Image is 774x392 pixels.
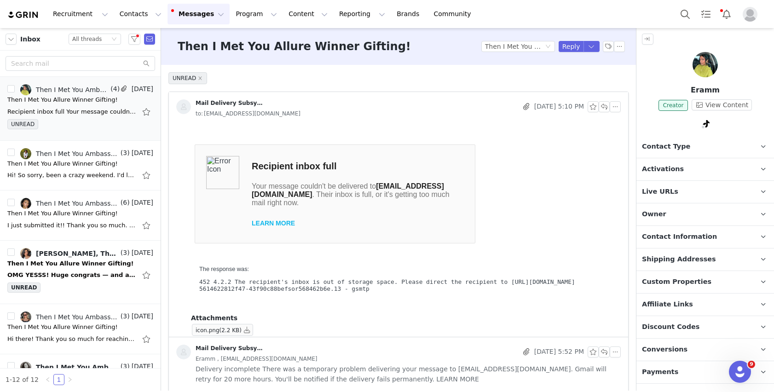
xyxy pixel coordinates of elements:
[67,377,73,382] i: icon: right
[7,282,40,293] span: UNREAD
[64,374,75,385] li: Next Page
[176,99,191,114] img: placeholder-contacts.jpeg
[196,345,265,352] div: Mail Delivery Subsystem
[198,76,202,81] i: icon: close
[283,4,333,24] button: Content
[658,100,688,111] span: Creator
[230,4,283,24] button: Program
[729,361,751,383] iframe: Intercom live chat
[36,150,119,157] div: Then I Met You Ambassador Program, [PERSON_NAME]
[114,4,167,24] button: Contacts
[7,209,118,218] div: Then I Met You Allure Winner Gifting!
[642,277,711,287] span: Custom Properties
[7,323,118,332] div: Then I Met You Allure Winner Gifting!
[642,345,687,355] span: Conversions
[642,300,693,310] span: Affiliate Links
[45,377,51,382] i: icon: left
[534,346,584,357] span: [DATE] 5:52 PM
[176,345,191,359] img: placeholder-contacts.jpeg
[642,322,699,332] span: Discount Codes
[176,99,265,114] a: Mail Delivery Subsystem
[36,86,109,93] div: Then I Met You Ambassador Program, Eramm, Mail Delivery Subsystem
[20,35,40,44] span: Inbox
[176,345,265,359] a: Mail Delivery Subsystem
[169,337,628,392] div: Mail Delivery Subsystem [DATE] 5:52 PMEramm , [EMAIL_ADDRESS][DOMAIN_NAME] Delivery incomplete Th...
[7,11,40,19] img: grin logo
[60,47,272,81] td: Your message couldn't be delivered to . Their inbox is full, or it's getting too much mail right ...
[7,107,136,116] div: Recipient inbox full Your message couldn't be delivered to eramm123@gmail.com. Their inbox is ful...
[20,84,31,95] img: 96000cc9-a01d-4530-9a91-2ca2821164d9.jpg
[36,200,119,207] div: Then I Met You Ambassador Program, [PERSON_NAME]
[20,311,31,323] img: 187dd8f1-8242-4b49-ac9e-338656201690.jpg
[7,259,134,268] div: Then I Met You Allure Winner Gifting!
[4,117,426,188] td: The response was:
[61,35,271,46] h2: Recipient inbox full
[36,363,119,371] div: Then I Met You Ambassador Program, [PERSON_NAME]
[7,334,136,344] div: Hi there! Thank you so much for reaching out! I would love to receive this mailer! I just filled ...
[642,164,684,174] span: Activations
[178,38,411,55] h3: Then I Met You Allure Winner Gifting!
[20,248,31,259] img: 85841b75-2714-4385-b64e-d2a3f434a36b.jpg
[144,34,155,45] span: Send Email
[391,4,427,24] a: Brands
[743,7,757,22] img: placeholder-profile.jpg
[8,152,422,166] p: 452 4.2.2 The recipient's inbox is out of storage space. Please direct the recipient to [URL][DOM...
[72,34,102,44] div: All threads
[642,187,678,197] span: Live URLs
[196,327,219,334] span: icon.png
[36,250,119,257] div: [PERSON_NAME], Then I Met You Ambassador Program
[696,4,716,24] a: Tasks
[716,4,737,24] button: Notifications
[169,92,628,126] div: Mail Delivery Subsystem [DATE] 5:10 PMto:[EMAIL_ADDRESS][DOMAIN_NAME]
[559,41,584,52] button: Reply
[642,142,690,152] span: Contact Type
[692,99,752,110] button: View Content
[642,367,678,377] span: Payments
[20,84,109,95] a: Then I Met You Ambassador Program, Eramm, Mail Delivery Subsystem
[7,171,136,180] div: Hi! So sorry, been a crazy weekend. I'd love to receive. I'll fill out the form linked. Thank you...
[20,198,119,209] a: Then I Met You Ambassador Program, [PERSON_NAME]
[191,313,621,323] p: Attachments
[143,60,150,67] i: icon: search
[47,4,114,24] button: Recruitment
[20,148,119,159] a: Then I Met You Ambassador Program, [PERSON_NAME]
[7,119,38,129] span: UNREAD
[20,311,119,323] a: Then I Met You Ambassador Program, [PERSON_NAME]
[737,7,767,22] button: Profile
[15,30,59,70] img: Error Icon
[6,56,155,71] input: Search mail
[111,36,117,43] i: icon: down
[219,327,242,334] span: (2.2 KB)
[168,4,230,24] button: Messages
[534,101,584,112] span: [DATE] 5:10 PM
[168,72,207,84] span: UNREAD
[20,198,31,209] img: c4018882-5ae9-4266-9686-113d9f0e8da1.jpg
[636,85,774,96] p: Eramm
[36,313,119,321] div: Then I Met You Ambassador Program, [PERSON_NAME]
[334,4,391,24] button: Reporting
[693,52,718,77] img: Eramm
[485,41,543,52] div: Then I Met You Bong² Bounce Cream Allure Winner Gifting!
[53,374,64,385] li: 1
[20,148,31,159] img: dfe101d5-91a7-40c9-bf05-eea7294bde2d.jpg
[20,362,31,373] img: 40d88dde-b36d-4733-b6a1-0cfdf5e92f10.jpg
[7,159,118,168] div: Then I Met You Allure Winner Gifting!
[61,93,104,101] a: LEARN MORE
[20,362,119,373] a: Then I Met You Ambassador Program, [PERSON_NAME]
[748,361,755,368] span: 9
[642,254,716,265] span: Shipping Addresses
[7,95,118,104] div: Then I Met You Allure Winner Gifting!
[196,364,621,384] span: Delivery incomplete There was a temporary problem delivering your message to [EMAIL_ADDRESS][DOMA...
[642,209,666,219] span: Owner
[61,56,253,72] b: [EMAIL_ADDRESS][DOMAIN_NAME]
[6,374,39,385] li: 1-12 of 12
[196,99,265,107] div: Mail Delivery Subsystem
[20,248,119,259] a: [PERSON_NAME], Then I Met You Ambassador Program
[428,4,481,24] a: Community
[7,221,136,230] div: I just submitted it!! Thank you so much. Congratulations again🤍 Love, Meli On Mon, Sep 29, 2025 a...
[675,4,695,24] button: Search
[7,271,136,280] div: OMG YESSS! Huge congrats — and absolutely, I'd love to! From: Then I Met You Ambassador Program <...
[54,375,64,385] a: 1
[42,374,53,385] li: Previous Page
